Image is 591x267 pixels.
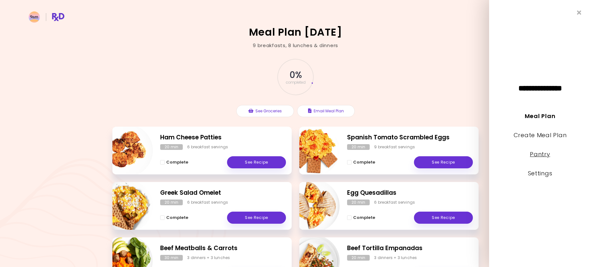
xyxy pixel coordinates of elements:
h2: Spanish Tomato Scrambled Eggs [347,133,473,142]
h2: Meal Plan [DATE] [249,27,342,37]
div: 30 min [160,255,183,261]
div: 20 min [347,144,370,150]
i: Close [577,10,581,16]
button: Complete - Egg Quesadillas [347,214,375,221]
div: 20 min [347,255,370,261]
a: See Recipe - Egg Quesadillas [414,212,473,224]
span: Complete [353,215,375,220]
h2: Beef Meatballs & Carrots [160,244,286,253]
button: Complete - Greek Salad Omelet [160,214,188,221]
button: Complete - Ham Cheese Patties [160,158,188,166]
div: 6 breakfast servings [374,200,415,205]
h2: Greek Salad Omelet [160,188,286,198]
img: Info - Spanish Tomato Scrambled Eggs [287,124,340,177]
span: Complete [166,215,188,220]
button: Complete - Spanish Tomato Scrambled Eggs [347,158,375,166]
div: 3 dinners + 3 lunches [374,255,417,261]
span: Complete [166,160,188,165]
div: 20 min [160,144,183,150]
a: Meal Plan [525,112,555,120]
button: See Groceries [236,105,294,117]
div: 20 min [347,200,370,205]
a: See Recipe - Greek Salad Omelet [227,212,286,224]
h2: Beef Tortilla Empanadas [347,244,473,253]
div: 9 breakfast servings [374,144,415,150]
img: Info - Greek Salad Omelet [100,179,153,232]
img: Info - Ham Cheese Patties [100,124,153,177]
div: 6 breakfast servings [187,200,228,205]
a: Settings [528,169,552,177]
a: See Recipe - Ham Cheese Patties [227,156,286,168]
a: Create Meal Plan [514,131,567,139]
img: RxDiet [29,11,64,23]
a: Pantry [530,150,550,158]
span: Complete [353,160,375,165]
button: Email Meal Plan [297,105,355,117]
span: completed [286,81,306,84]
div: 3 dinners + 3 lunches [187,255,230,261]
h2: Ham Cheese Patties [160,133,286,142]
img: Info - Egg Quesadillas [287,179,340,232]
div: 20 min [160,200,183,205]
span: 0 % [289,70,301,81]
h2: Egg Quesadillas [347,188,473,198]
div: 9 breakfasts , 8 lunches & dinners [253,42,338,49]
a: See Recipe - Spanish Tomato Scrambled Eggs [414,156,473,168]
div: 6 breakfast servings [187,144,228,150]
